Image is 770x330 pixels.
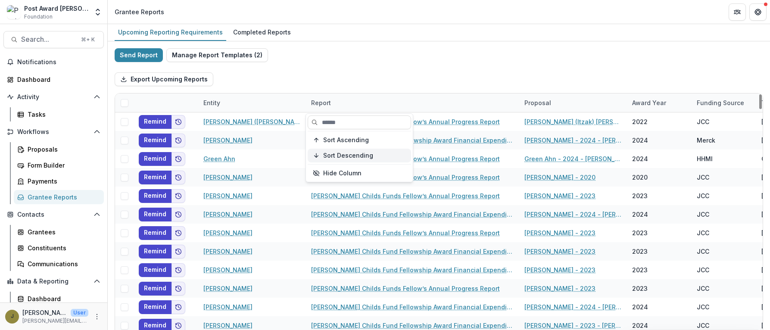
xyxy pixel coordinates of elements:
[17,75,97,84] div: Dashboard
[203,284,253,293] a: [PERSON_NAME]
[697,154,713,163] div: HHMI
[28,177,97,186] div: Payments
[632,247,648,256] div: 2023
[311,247,514,256] a: [PERSON_NAME] Childs Fund Fellowship Award Financial Expenditure Report
[139,208,171,221] button: Remind
[632,228,648,237] div: 2023
[14,257,104,271] a: Communications
[17,128,90,136] span: Workflows
[198,93,306,112] div: Entity
[203,247,253,256] a: [PERSON_NAME]
[139,171,171,184] button: Remind
[524,154,622,163] a: Green Ahn - 2024 - [PERSON_NAME] Childs Memorial Fund - Fellowship Application
[230,26,294,38] div: Completed Reports
[28,145,97,154] div: Proposals
[28,161,97,170] div: Form Builder
[139,282,171,296] button: Remind
[171,282,185,296] button: Add to friends
[3,125,104,139] button: Open Workflows
[28,294,97,303] div: Dashboard
[749,3,767,21] button: Get Help
[519,93,627,112] div: Proposal
[3,208,104,221] button: Open Contacts
[203,136,253,145] a: [PERSON_NAME]
[14,241,104,255] a: Constituents
[198,98,225,107] div: Entity
[14,107,104,121] a: Tasks
[627,98,671,107] div: Award Year
[323,152,373,159] span: Sort Descending
[311,210,514,219] a: [PERSON_NAME] Childs Fund Fellowship Award Financial Expenditure Report
[692,98,749,107] div: Funding Source
[7,5,21,19] img: Post Award Jane Coffin Childs Memorial Fund
[139,134,171,147] button: Remind
[17,59,100,66] span: Notifications
[139,300,171,314] button: Remind
[115,72,213,86] button: Export Upcoming Reports
[524,247,595,256] a: [PERSON_NAME] - 2023
[203,191,253,200] a: [PERSON_NAME]
[24,4,88,13] div: Post Award [PERSON_NAME] Childs Memorial Fund
[14,225,104,239] a: Grantees
[697,117,709,126] div: JCC
[697,302,709,311] div: JCC
[166,48,268,62] button: Manage Report Templates (2)
[203,302,253,311] a: [PERSON_NAME]
[171,115,185,129] button: Add to friends
[306,98,336,107] div: Report
[697,284,709,293] div: JCC
[22,317,88,325] p: [PERSON_NAME][EMAIL_ADDRESS][PERSON_NAME][DOMAIN_NAME]
[115,7,164,16] div: Grantee Reports
[92,311,102,322] button: More
[306,93,519,112] div: Report
[3,274,104,288] button: Open Data & Reporting
[311,302,514,311] a: [PERSON_NAME] Childs Fund Fellowship Award Financial Expenditure Report
[3,31,104,48] button: Search...
[311,228,500,237] a: [PERSON_NAME] Childs Funds Fellow’s Annual Progress Report
[28,243,97,252] div: Constituents
[21,35,76,44] span: Search...
[311,265,514,274] a: [PERSON_NAME] Childs Fund Fellowship Award Financial Expenditure Report
[171,189,185,203] button: Add to friends
[697,191,709,200] div: JCC
[139,152,171,166] button: Remind
[627,93,692,112] div: Award Year
[11,314,14,319] div: Jamie
[71,309,88,317] p: User
[24,13,53,21] span: Foundation
[632,154,648,163] div: 2024
[632,210,648,219] div: 2024
[323,137,369,144] span: Sort Ascending
[203,210,253,219] a: [PERSON_NAME]
[115,24,226,41] a: Upcoming Reporting Requirements
[632,136,648,145] div: 2024
[524,265,595,274] a: [PERSON_NAME] - 2023
[524,228,595,237] a: [PERSON_NAME] - 2023
[632,117,648,126] div: 2022
[111,6,168,18] nav: breadcrumb
[632,321,648,330] div: 2024
[171,208,185,221] button: Add to friends
[632,284,648,293] div: 2023
[22,308,67,317] p: [PERSON_NAME]
[139,115,171,129] button: Remind
[171,226,185,240] button: Add to friends
[697,210,709,219] div: JCC
[697,321,709,330] div: JCC
[524,117,622,126] a: [PERSON_NAME] (Itzak) [PERSON_NAME] - 2022
[632,302,648,311] div: 2024
[17,211,90,218] span: Contacts
[632,265,648,274] div: 2023
[729,3,746,21] button: Partners
[692,93,756,112] div: Funding Source
[28,259,97,268] div: Communications
[139,189,171,203] button: Remind
[28,227,97,237] div: Grantees
[632,173,648,182] div: 2020
[28,110,97,119] div: Tasks
[524,191,595,200] a: [PERSON_NAME] - 2023
[92,3,104,21] button: Open entity switcher
[524,210,622,219] a: [PERSON_NAME] - 2024 - [PERSON_NAME] Memorial Fund - Fellowship Application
